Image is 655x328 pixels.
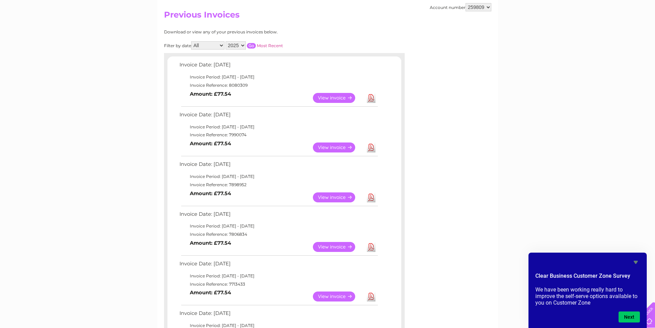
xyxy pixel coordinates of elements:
a: Water [534,29,547,34]
td: Invoice Reference: 7806834 [178,230,379,239]
h2: Previous Invoices [164,10,491,23]
td: Invoice Period: [DATE] - [DATE] [178,123,379,131]
td: Invoice Period: [DATE] - [DATE] [178,222,379,230]
h2: Clear Business Customer Zone Survey [535,272,640,284]
td: Invoice Date: [DATE] [178,60,379,73]
a: Download [367,192,375,202]
a: View [313,142,363,152]
b: Amount: £77.54 [190,140,231,147]
div: Clear Business is a trading name of Verastar Limited (registered in [GEOGRAPHIC_DATA] No. 3667643... [165,4,490,33]
td: Invoice Period: [DATE] - [DATE] [178,172,379,181]
div: Account number [430,3,491,11]
div: Filter by date [164,41,345,50]
a: Energy [551,29,566,34]
div: Clear Business Customer Zone Survey [535,258,640,322]
a: Contact [609,29,626,34]
b: Amount: £77.54 [190,190,231,197]
a: Download [367,292,375,301]
a: Blog [595,29,605,34]
b: Amount: £77.54 [190,91,231,97]
a: View [313,292,363,301]
a: Download [367,242,375,252]
b: Amount: £77.54 [190,289,231,296]
a: Download [367,93,375,103]
td: Invoice Date: [DATE] [178,160,379,172]
td: Invoice Date: [DATE] [178,259,379,272]
button: Next question [619,311,640,322]
td: Invoice Date: [DATE] [178,210,379,222]
div: Download or view any of your previous invoices below. [164,30,345,34]
a: View [313,192,363,202]
td: Invoice Period: [DATE] - [DATE] [178,73,379,81]
button: Hide survey [632,258,640,266]
a: View [313,93,363,103]
a: Log out [632,29,648,34]
b: Amount: £77.54 [190,240,231,246]
td: Invoice Reference: 7713433 [178,280,379,288]
a: 0333 014 3131 [525,3,573,12]
a: Download [367,142,375,152]
a: Telecoms [570,29,591,34]
a: Most Recent [257,43,283,48]
img: logo.png [23,18,58,39]
p: We have been working really hard to improve the self-serve options available to you on Customer Zone [535,286,640,306]
td: Invoice Reference: 7898952 [178,181,379,189]
td: Invoice Date: [DATE] [178,309,379,321]
a: View [313,242,363,252]
td: Invoice Reference: 7990074 [178,131,379,139]
td: Invoice Date: [DATE] [178,110,379,123]
td: Invoice Period: [DATE] - [DATE] [178,272,379,280]
td: Invoice Reference: 8080309 [178,81,379,89]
